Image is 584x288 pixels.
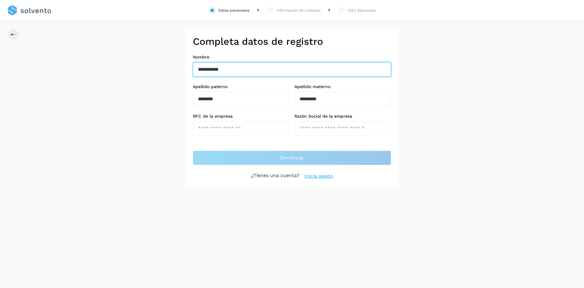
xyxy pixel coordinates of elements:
[251,172,300,180] p: ¿Tienes una cuenta?
[218,8,249,13] div: Datos personales
[193,151,391,165] button: Continuar
[193,55,391,60] label: Nombre
[348,8,376,13] div: CIEC (Opcional)
[280,155,304,161] span: Continuar
[294,84,391,89] label: Apellido materno
[193,84,290,89] label: Apellido paterno
[304,172,333,180] a: Inicia sesión
[193,114,290,119] label: RFC de la empresa
[193,36,391,47] h2: Completa datos de registro
[294,114,391,119] label: Razón Social de la empresa
[276,8,321,13] div: Información de contacto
